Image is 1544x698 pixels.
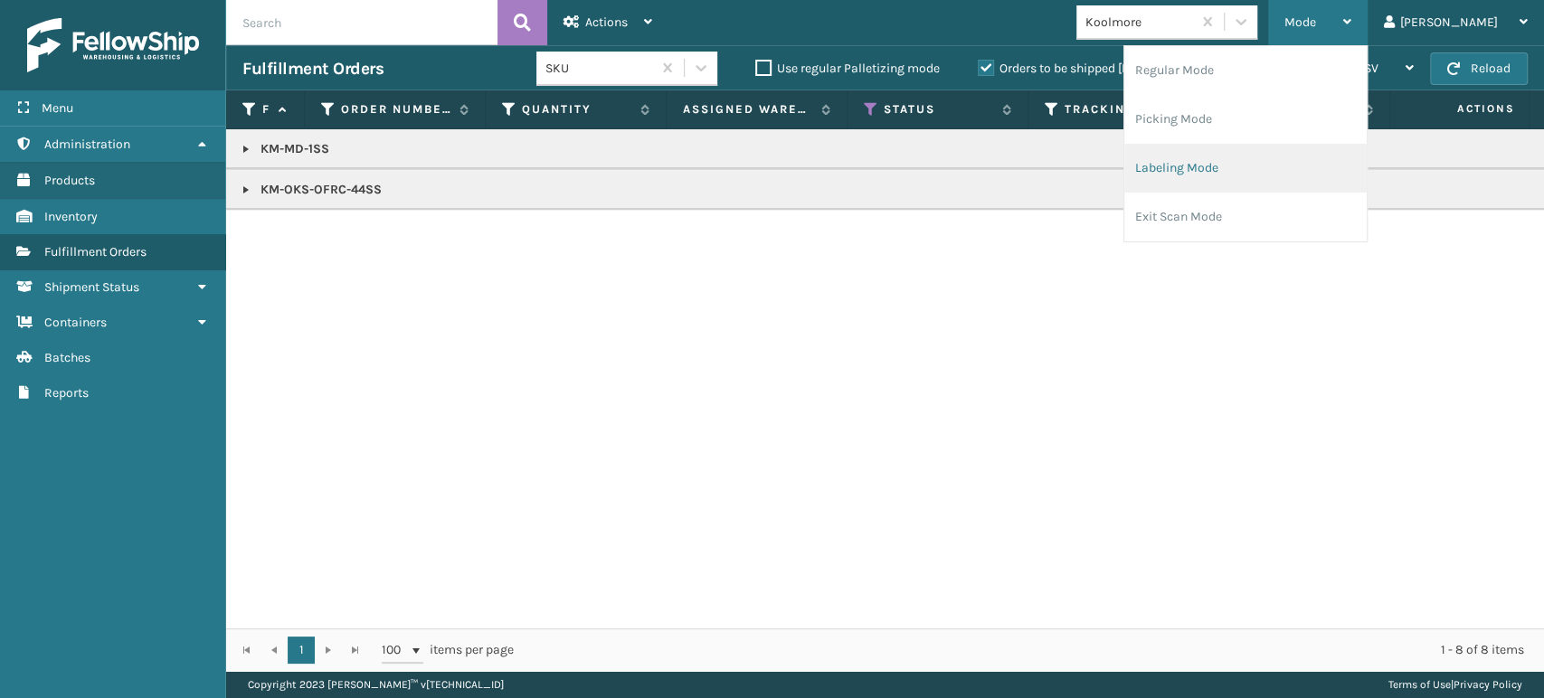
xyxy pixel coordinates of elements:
[1124,193,1367,241] li: Exit Scan Mode
[585,14,628,30] span: Actions
[1124,46,1367,95] li: Regular Mode
[1388,678,1451,691] a: Terms of Use
[978,61,1153,76] label: Orders to be shipped [DATE]
[44,173,95,188] span: Products
[42,100,73,116] span: Menu
[1399,94,1525,124] span: Actions
[242,58,384,80] h3: Fulfillment Orders
[1124,95,1367,144] li: Picking Mode
[1388,671,1522,698] div: |
[1124,144,1367,193] li: Labeling Mode
[341,101,450,118] label: Order Number
[755,61,940,76] label: Use regular Palletizing mode
[382,641,409,659] span: 100
[1454,678,1522,691] a: Privacy Policy
[44,385,89,401] span: Reports
[539,641,1524,659] div: 1 - 8 of 8 items
[44,350,90,365] span: Batches
[44,279,139,295] span: Shipment Status
[44,137,130,152] span: Administration
[1065,101,1174,118] label: Tracking Number
[44,244,147,259] span: Fulfillment Orders
[545,59,653,78] div: SKU
[1430,52,1528,85] button: Reload
[44,315,107,330] span: Containers
[262,101,270,118] label: Fulfillment Order Id
[248,671,504,698] p: Copyright 2023 [PERSON_NAME]™ v [TECHNICAL_ID]
[382,637,514,664] span: items per page
[1085,13,1193,32] div: Koolmore
[1284,14,1316,30] span: Mode
[683,101,812,118] label: Assigned Warehouse
[27,18,199,72] img: logo
[884,101,993,118] label: Status
[288,637,315,664] a: 1
[522,101,631,118] label: Quantity
[44,209,98,224] span: Inventory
